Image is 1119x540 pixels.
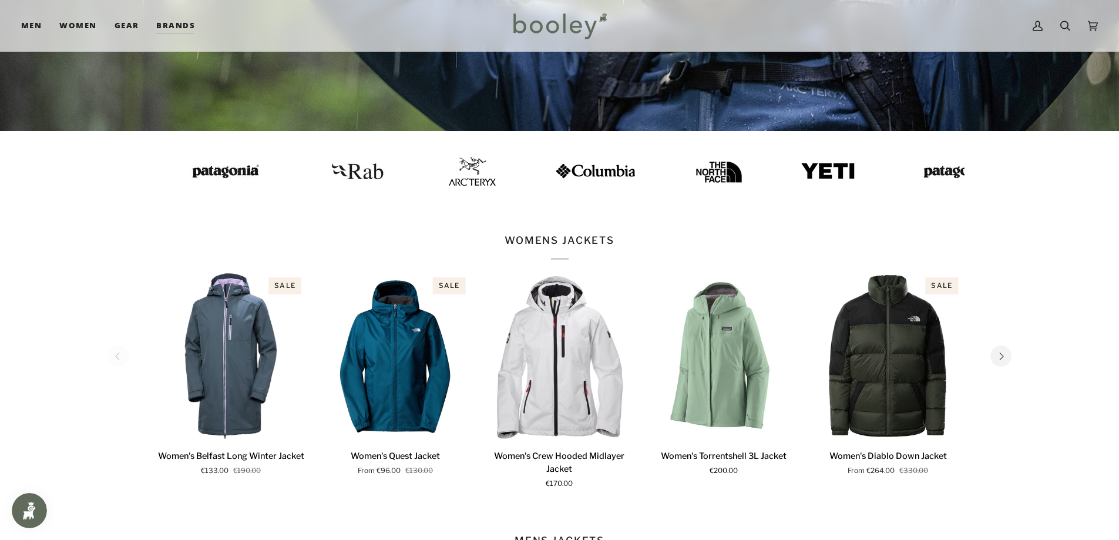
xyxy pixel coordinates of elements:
a: Women's Torrentshell 3L Jacket [647,271,800,441]
product-grid-item: Women's Quest Jacket [319,271,472,477]
span: Women [59,20,96,32]
product-grid-item-variant: XS / Midnight Petrol [319,271,472,441]
p: Women's Belfast Long Winter Jacket [158,450,304,463]
span: €190.00 [233,466,261,477]
span: €170.00 [546,479,573,489]
product-grid-item-variant: XS / Alpine Frost [155,271,308,441]
img: Patagonia Women's Torrentshell 3L Jacket Ellwood Green - Booley Galway [647,271,800,441]
iframe: Button to open loyalty program pop-up [12,493,47,528]
product-grid-item: Women's Diablo Down Jacket [812,271,965,477]
product-grid-item: Women's Crew Hooded Midlayer Jacket [483,271,636,489]
a: Women's Diablo Down Jacket [812,445,965,477]
span: From €264.00 [848,466,895,477]
a: Women's Crew Hooded Midlayer Jacket [483,271,636,441]
span: From €96.00 [358,466,401,477]
span: Men [21,20,42,32]
p: Women's Crew Hooded Midlayer Jacket [483,450,636,475]
span: Brands [156,20,195,32]
a: Women's Belfast Long Winter Jacket [155,271,308,441]
p: WOMENS JACKETS [505,233,614,260]
product-grid-item-variant: XS / Ellwood Green [647,271,800,441]
span: €130.00 [405,466,433,477]
product-grid-item: Women's Torrentshell 3L Jacket [647,271,800,477]
a: Women's Quest Jacket [319,271,472,441]
product-grid-item-variant: XS / Thyme / TNF Black [812,271,965,441]
p: Women's Quest Jacket [351,450,440,463]
img: Booley [508,9,611,43]
product-grid-item: Women's Belfast Long Winter Jacket [155,271,308,477]
a: Women's Belfast Long Winter Jacket [155,445,308,477]
span: €330.00 [899,466,928,477]
p: Women's Torrentshell 3L Jacket [661,450,787,463]
span: €200.00 [710,466,738,477]
a: Women's Quest Jacket [319,445,472,477]
a: Women's Diablo Down Jacket [812,271,965,441]
div: Sale [433,277,466,294]
img: The North Face Women's Diablo Down Jacket Thyme / TNF Black - Booley Galway [812,271,965,441]
button: Next [990,346,1012,367]
div: Sale [925,277,958,294]
span: €133.00 [201,466,228,477]
p: Women's Diablo Down Jacket [829,450,947,463]
a: Women's Torrentshell 3L Jacket [647,445,800,477]
product-grid-item-variant: XS / White [483,271,636,441]
a: Women's Crew Hooded Midlayer Jacket [483,445,636,489]
span: Gear [115,20,139,32]
div: Sale [268,277,301,294]
img: Helly Hansen Women's Crew Hooded Midlayer Jacket White - Booley Galway [483,271,636,441]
